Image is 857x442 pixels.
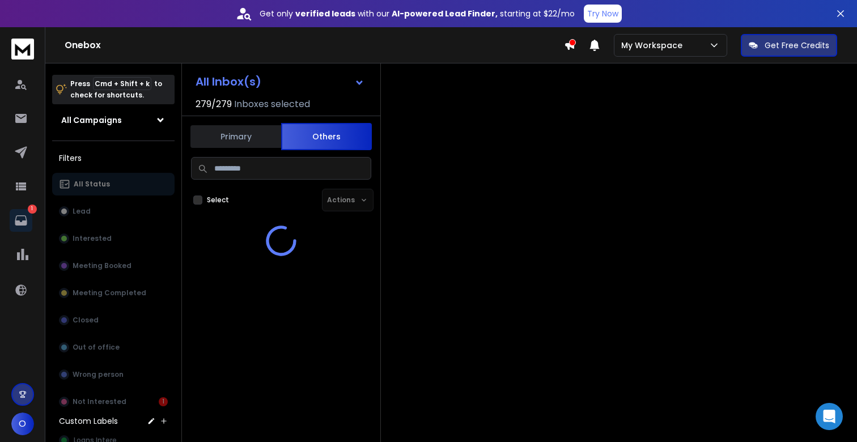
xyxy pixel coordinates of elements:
[234,97,310,111] h3: Inboxes selected
[70,78,162,101] p: Press to check for shortcuts.
[260,8,575,19] p: Get only with our starting at $22/mo
[281,123,372,150] button: Others
[61,114,122,126] h1: All Campaigns
[741,34,837,57] button: Get Free Credits
[11,413,34,435] button: O
[65,39,564,52] h1: Onebox
[295,8,355,19] strong: verified leads
[186,70,374,93] button: All Inbox(s)
[621,40,687,51] p: My Workspace
[392,8,498,19] strong: AI-powered Lead Finder,
[190,124,281,149] button: Primary
[207,195,229,205] label: Select
[52,109,175,131] button: All Campaigns
[584,5,622,23] button: Try Now
[59,415,118,427] h3: Custom Labels
[196,76,261,87] h1: All Inbox(s)
[816,403,843,430] div: Open Intercom Messenger
[196,97,232,111] span: 279 / 279
[11,39,34,59] img: logo
[52,150,175,166] h3: Filters
[587,8,618,19] p: Try Now
[10,209,32,232] a: 1
[28,205,37,214] p: 1
[93,77,151,90] span: Cmd + Shift + k
[765,40,829,51] p: Get Free Credits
